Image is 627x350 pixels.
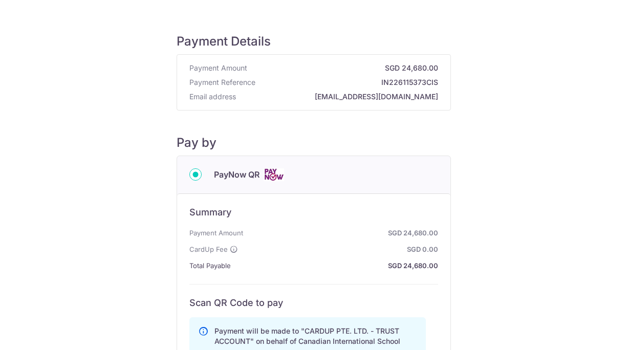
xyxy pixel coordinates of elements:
strong: [EMAIL_ADDRESS][DOMAIN_NAME] [240,92,438,102]
span: Email address [189,92,236,102]
img: Cards logo [264,168,284,181]
span: Payment Reference [189,77,255,87]
span: Payment Amount [189,63,247,73]
div: PayNow QR Cards logo [189,168,438,181]
strong: SGD 0.00 [242,243,438,255]
strong: SGD 24,680.00 [247,227,438,239]
strong: IN226115373CIS [260,77,438,87]
h6: Scan QR Code to pay [189,297,438,309]
strong: SGD 24,680.00 [235,259,438,272]
p: Payment will be made to "CARDUP PTE. LTD. - TRUST ACCOUNT" on behalf of Canadian International Sc... [214,326,417,346]
span: CardUp Fee [189,243,228,255]
span: Total Payable [189,259,231,272]
span: Payment Amount [189,227,243,239]
h6: Summary [189,206,438,218]
h5: Payment Details [177,34,451,49]
strong: SGD 24,680.00 [251,63,438,73]
span: PayNow QR [214,168,260,181]
h5: Pay by [177,135,451,150]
